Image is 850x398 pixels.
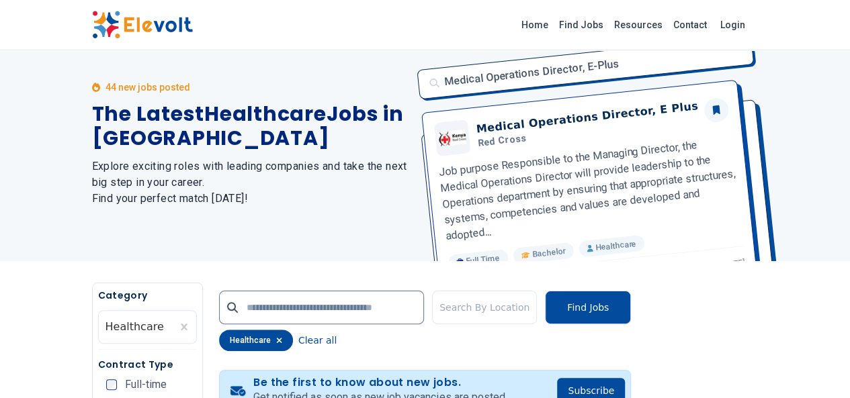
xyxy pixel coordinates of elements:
a: Contact [668,14,712,36]
h4: Be the first to know about new jobs. [253,376,507,389]
a: Home [516,14,554,36]
iframe: Chat Widget [783,334,850,398]
p: 44 new jobs posted [105,81,190,94]
img: Elevolt [92,11,193,39]
h1: The Latest Healthcare Jobs in [GEOGRAPHIC_DATA] [92,102,409,150]
div: healthcare [219,330,293,351]
button: Find Jobs [545,291,631,324]
button: Clear all [298,330,337,351]
a: Find Jobs [554,14,609,36]
span: Full-time [125,379,167,390]
h5: Category [98,289,197,302]
input: Full-time [106,379,117,390]
h5: Contract Type [98,358,197,371]
a: Resources [609,14,668,36]
h2: Explore exciting roles with leading companies and take the next big step in your career. Find you... [92,158,409,207]
a: Login [712,11,753,38]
